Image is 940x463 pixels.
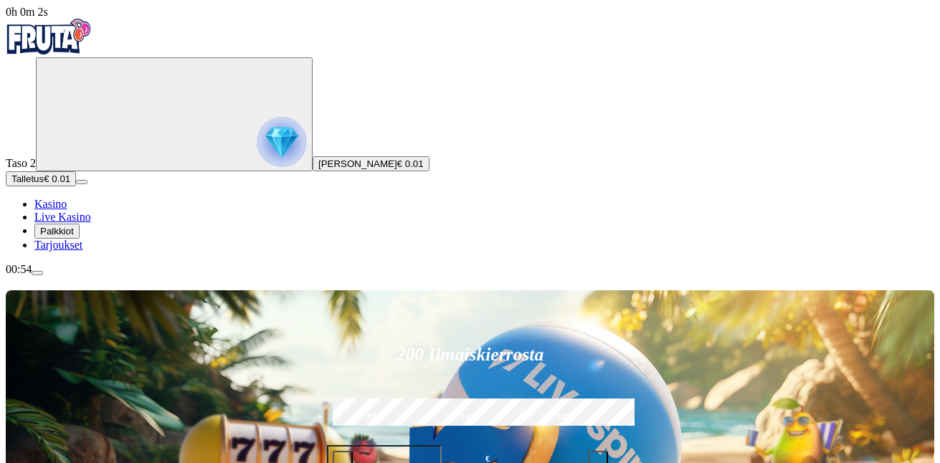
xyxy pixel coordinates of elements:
[318,158,397,169] span: [PERSON_NAME]
[257,117,307,167] img: reward progress
[6,157,36,169] span: Taso 2
[76,180,87,184] button: menu
[34,198,67,210] a: Kasino
[34,239,82,251] a: Tarjoukset
[6,44,92,57] a: Fruta
[36,57,313,171] button: reward progress
[6,263,32,275] span: 00:54
[397,158,424,169] span: € 0.01
[11,173,44,184] span: Talletus
[34,224,80,239] button: Palkkiot
[424,396,515,438] label: €150
[521,396,611,438] label: €250
[40,226,74,237] span: Palkkiot
[6,6,48,18] span: user session time
[6,171,76,186] button: Talletusplus icon€ 0.01
[313,156,429,171] button: [PERSON_NAME]€ 0.01
[32,271,43,275] button: menu
[329,396,419,438] label: €50
[34,211,91,223] a: Live Kasino
[6,198,934,252] nav: Main menu
[44,173,70,184] span: € 0.01
[6,19,934,252] nav: Primary
[6,19,92,54] img: Fruta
